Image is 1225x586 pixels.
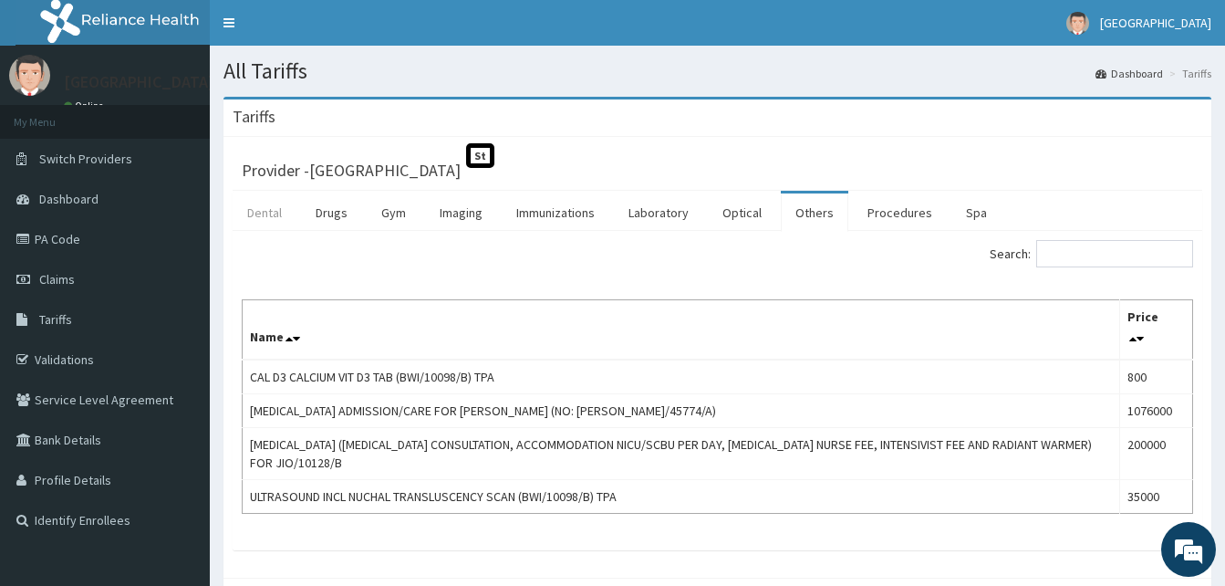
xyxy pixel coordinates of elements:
a: Immunizations [502,194,609,232]
a: Gym [367,194,420,232]
input: Search: [1036,240,1193,267]
a: Drugs [301,194,362,232]
td: 200000 [1120,428,1193,480]
a: Optical [708,194,776,232]
textarea: Type your message and hit 'Enter' [9,392,348,455]
img: User Image [9,55,50,96]
td: 800 [1120,360,1193,394]
div: Chat with us now [95,102,306,126]
a: Dashboard [1095,66,1163,81]
td: 1076000 [1120,394,1193,428]
a: Online [64,99,108,112]
a: Others [781,194,848,232]
p: [GEOGRAPHIC_DATA] [64,74,214,90]
th: Name [243,300,1120,361]
span: Switch Providers [39,151,132,167]
img: d_794563401_company_1708531726252_794563401 [34,91,74,137]
span: Claims [39,271,75,288]
td: [MEDICAL_DATA] ADMISSION/CARE FOR [PERSON_NAME] (NO: [PERSON_NAME]/45774/A) [243,394,1120,428]
span: [GEOGRAPHIC_DATA] [1100,15,1211,31]
img: User Image [1066,12,1089,35]
td: 35000 [1120,480,1193,514]
a: Spa [951,194,1002,232]
td: ULTRASOUND INCL NUCHAL TRANSLUSCENCY SCAN (BWI/10098/B) TPA [243,480,1120,514]
td: [MEDICAL_DATA] ([MEDICAL_DATA] CONSULTATION, ACCOMMODATION NICU/SCBU PER DAY, [MEDICAL_DATA] NURS... [243,428,1120,480]
div: Minimize live chat window [299,9,343,53]
a: Procedures [853,194,947,232]
label: Search: [990,240,1193,267]
td: CAL D3 CALCIUM VIT D3 TAB (BWI/10098/B) TPA [243,360,1120,394]
h1: All Tariffs [223,59,1211,83]
span: Dashboard [39,191,99,207]
h3: Tariffs [233,109,275,125]
span: Tariffs [39,311,72,328]
span: We're online! [106,176,252,361]
a: Laboratory [614,194,703,232]
li: Tariffs [1165,66,1211,81]
h3: Provider - [GEOGRAPHIC_DATA] [242,162,461,179]
th: Price [1120,300,1193,361]
a: Dental [233,194,296,232]
a: Imaging [425,194,497,232]
span: St [466,143,494,168]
